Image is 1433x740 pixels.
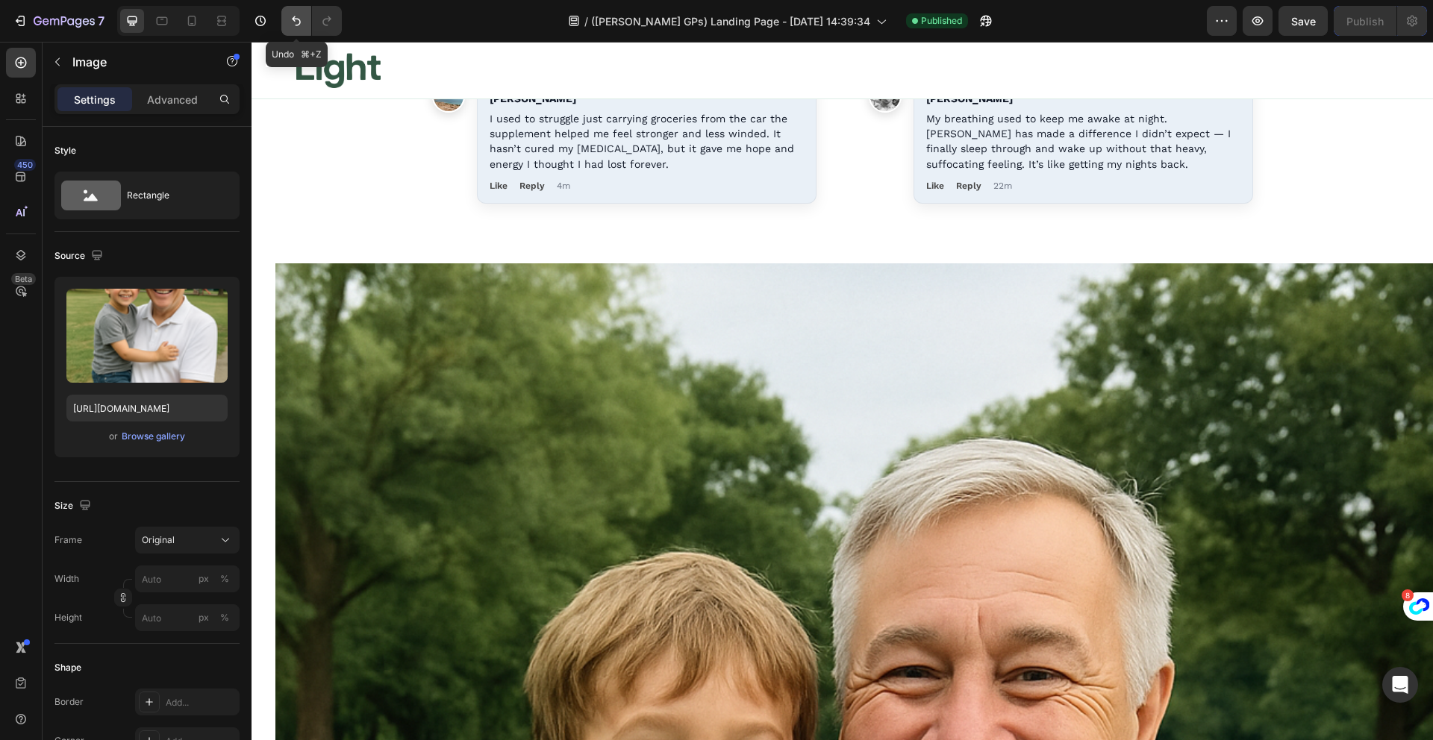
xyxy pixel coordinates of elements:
[584,13,588,29] span: /
[54,611,82,624] label: Height
[166,696,236,709] div: Add...
[135,565,240,592] input: px%
[1334,6,1396,36] button: Publish
[199,611,209,624] div: px
[1382,667,1418,703] div: Open Intercom Messenger
[98,12,104,30] p: 7
[220,611,229,624] div: %
[135,604,240,631] input: px%
[54,572,79,586] label: Width
[216,609,234,627] button: px
[109,427,118,445] span: or
[54,661,81,674] div: Shape
[72,53,199,71] p: Image
[591,13,870,29] span: ([PERSON_NAME] GPs) Landing Page - [DATE] 14:39:34
[54,533,82,547] label: Frame
[66,289,228,383] img: preview-image
[6,6,111,36] button: 7
[281,6,342,36] div: Undo/Redo
[1291,15,1316,28] span: Save
[122,430,185,443] div: Browse gallery
[1279,6,1328,36] button: Save
[675,137,693,151] span: Like
[742,137,761,151] span: 22m
[121,429,186,444] button: Browse gallery
[147,92,198,107] p: Advanced
[54,144,76,157] div: Style
[14,159,36,171] div: 450
[921,14,962,28] span: Published
[127,178,218,213] div: Rectangle
[220,572,229,586] div: %
[11,273,36,285] div: Beta
[268,137,293,151] span: Reply
[142,533,175,547] span: Original
[54,695,84,709] div: Border
[216,570,234,588] button: px
[54,496,94,516] div: Size
[54,246,106,266] div: Source
[1346,13,1384,29] div: Publish
[195,609,213,627] button: %
[135,527,240,554] button: Original
[199,572,209,586] div: px
[74,92,116,107] p: Settings
[252,42,1433,740] iframe: Design area
[195,570,213,588] button: %
[66,395,228,421] input: https://example.com/image.jpg
[305,137,319,151] span: 4m
[675,69,989,130] p: My breathing used to keep me awake at night. [PERSON_NAME] has made a difference I didn’t expect ...
[705,137,730,151] span: Reply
